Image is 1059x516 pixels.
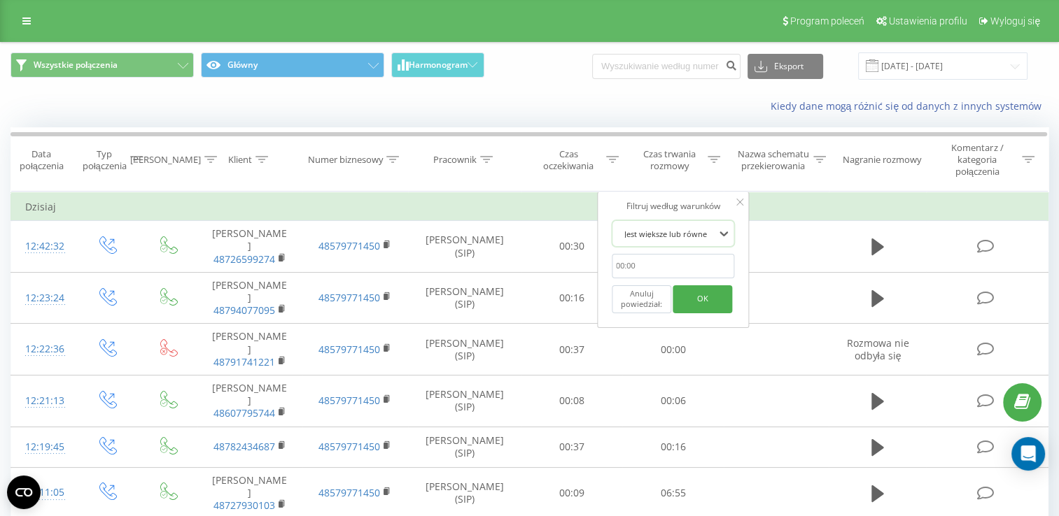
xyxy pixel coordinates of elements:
span: Harmonogram [409,60,468,70]
td: 00:16 [622,427,724,467]
div: Nazwa schematu przekierowania [736,148,810,172]
td: 00:00 [622,324,724,375]
span: Wszystkie połączenia [34,59,118,71]
a: 48579771450 [318,394,380,407]
div: Pracownik [433,154,477,166]
button: Harmonogram [391,52,484,78]
td: 00:16 [521,272,623,324]
button: Wszystkie połączenia [10,52,194,78]
font: Filtruj według warunków [626,200,720,212]
a: 48727930103 [213,499,275,512]
td: [PERSON_NAME] (SIP) [408,324,521,375]
span: Program poleceń [790,15,864,27]
td: 00:30 [521,221,623,273]
td: 00:37 [521,427,623,467]
a: 48791741221 [213,355,275,368]
a: 48726599274 [213,252,275,266]
font: [PERSON_NAME] [212,329,287,355]
div: Typ połączenia [83,148,127,172]
input: Wyszukiwanie według numeru [592,54,741,79]
button: Anuluj powiedział: [612,285,671,313]
a: 48607795744 [213,406,275,420]
div: Data połączenia [11,148,72,172]
div: Nagranie rozmowy [843,154,922,166]
font: [PERSON_NAME] [212,227,287,252]
a: 48579771450 [318,343,380,356]
td: [PERSON_NAME] (SIP) [408,221,521,273]
font: Główny [227,59,258,71]
div: Czas oczekiwania [534,148,603,172]
button: Otwórz widżet CMP [7,475,41,509]
font: 12:19:45 [25,440,64,453]
div: [PERSON_NAME] [130,154,201,166]
a: 48579771450 [318,291,380,304]
font: Eksport [774,62,804,71]
td: 00:08 [521,375,623,427]
td: [PERSON_NAME] (SIP) [408,427,521,467]
div: Otwórz komunikator Intercom Messenger [1011,437,1045,471]
div: Numer biznesowy [307,154,383,166]
font: 12:23:24 [25,291,64,304]
a: 48579771450 [318,440,380,453]
div: Klient [228,154,252,166]
button: Eksport [748,54,823,79]
div: Czas trwania rozmowy [635,148,704,172]
td: [PERSON_NAME] (SIP) [408,272,521,324]
input: 00:00 [612,254,735,278]
font: [PERSON_NAME] [212,278,287,304]
button: Główny [201,52,384,78]
font: 12:21:13 [25,394,64,407]
div: Komentarz / kategoria połączenia [937,142,1018,178]
a: Kiedy dane mogą różnić się od danych z innych systemów [770,99,1049,113]
td: [PERSON_NAME] (SIP) [408,375,521,427]
span: Wyloguj się [990,15,1040,27]
font: [PERSON_NAME] [212,473,287,499]
font: 12:11:05 [25,485,64,499]
a: 48794077095 [213,303,275,317]
a: 48782434687 [213,440,275,453]
td: 00:37 [521,324,623,375]
span: Rozmowa nie odbyła się [846,336,909,362]
font: 12:42:32 [25,239,64,252]
button: OK [673,285,733,313]
a: 48579771450 [318,239,380,252]
a: 48579771450 [318,486,380,499]
font: 12:22:36 [25,342,64,355]
font: [PERSON_NAME] [212,381,287,407]
span: Ustawienia profilu [889,15,967,27]
span: OK [683,287,722,309]
td: Dzisiaj [11,193,1049,221]
td: 00:06 [622,375,724,427]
